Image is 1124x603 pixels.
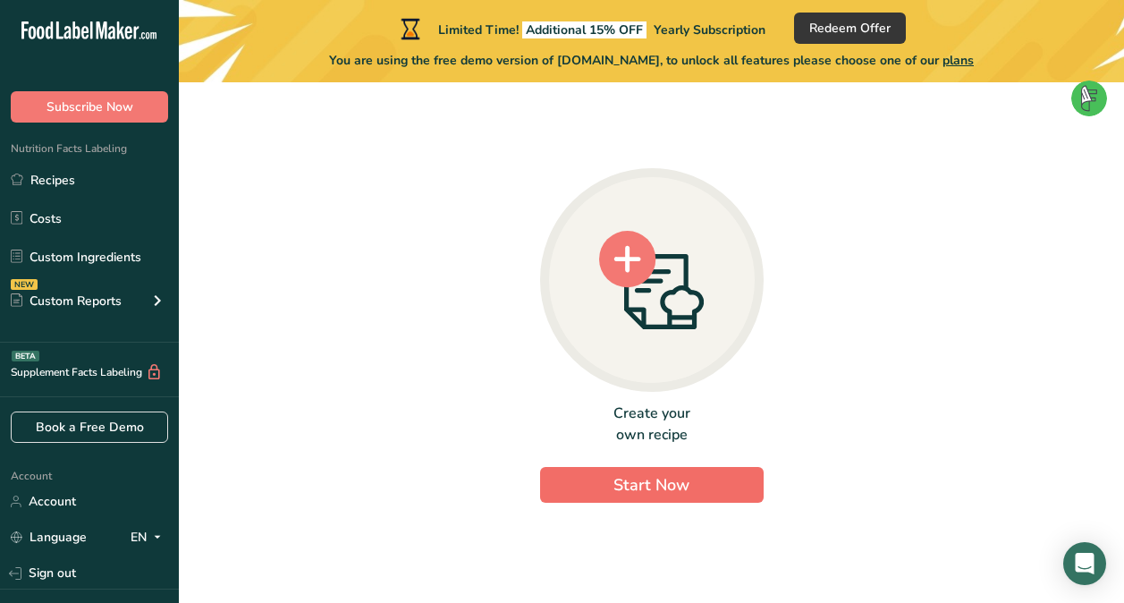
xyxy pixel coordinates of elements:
div: Create your own recipe [540,403,764,446]
span: Yearly Subscription [654,21,765,38]
span: plans [942,52,974,69]
span: Additional 15% OFF [522,21,647,38]
div: EN [131,527,168,548]
span: Redeem Offer [809,19,891,38]
a: Language [11,522,87,553]
button: Start Now [540,467,764,503]
div: Limited Time! [397,18,765,39]
div: NEW [11,279,38,290]
span: Subscribe Now [46,98,133,116]
button: Redeem Offer [794,13,906,44]
div: BETA [12,351,39,361]
div: Open Intercom Messenger [1063,542,1106,585]
span: Start Now [613,474,689,496]
button: Subscribe Now [11,91,168,123]
span: You are using the free demo version of [DOMAIN_NAME], to unlock all features please choose one of... [329,51,974,70]
a: Book a Free Demo [11,412,168,443]
div: Custom Reports [11,292,122,310]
